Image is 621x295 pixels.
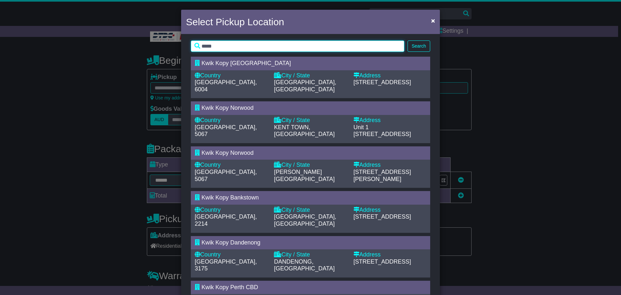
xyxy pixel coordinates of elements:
[202,194,259,201] span: Kwik Kopy Bankstown
[195,169,257,182] span: [GEOGRAPHIC_DATA], 5067
[202,239,260,246] span: Kwik Kopy Dandenong
[195,117,267,124] div: Country
[408,40,430,52] button: Search
[195,213,257,227] span: [GEOGRAPHIC_DATA], 2214
[354,162,426,169] div: Address
[195,207,267,214] div: Country
[354,72,426,79] div: Address
[431,17,435,24] span: ×
[202,150,254,156] span: Kwik Kopy Norwood
[274,79,336,93] span: [GEOGRAPHIC_DATA], [GEOGRAPHIC_DATA]
[274,213,336,227] span: [GEOGRAPHIC_DATA], [GEOGRAPHIC_DATA]
[354,169,411,182] span: [STREET_ADDRESS][PERSON_NAME]
[354,124,369,130] span: Unit 1
[202,60,291,66] span: Kwik Kopy [GEOGRAPHIC_DATA]
[195,79,257,93] span: [GEOGRAPHIC_DATA], 6004
[274,162,347,169] div: City / State
[274,117,347,124] div: City / State
[195,258,257,272] span: [GEOGRAPHIC_DATA], 3175
[274,207,347,214] div: City / State
[428,14,438,27] button: Close
[195,162,267,169] div: Country
[274,124,334,138] span: KENT TOWN, [GEOGRAPHIC_DATA]
[354,79,411,85] span: [STREET_ADDRESS]
[354,251,426,258] div: Address
[354,207,426,214] div: Address
[274,251,347,258] div: City / State
[195,251,267,258] div: Country
[186,15,284,29] h4: Select Pickup Location
[274,258,334,272] span: DANDENONG, [GEOGRAPHIC_DATA]
[274,72,347,79] div: City / State
[195,72,267,79] div: Country
[274,169,334,182] span: [PERSON_NAME][GEOGRAPHIC_DATA]
[202,284,258,290] span: Kwik Kopy Perth CBD
[354,131,411,137] span: [STREET_ADDRESS]
[202,105,254,111] span: Kwik Kopy Norwood
[354,213,411,220] span: [STREET_ADDRESS]
[195,124,257,138] span: [GEOGRAPHIC_DATA], 5067
[354,117,426,124] div: Address
[354,258,411,265] span: [STREET_ADDRESS]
